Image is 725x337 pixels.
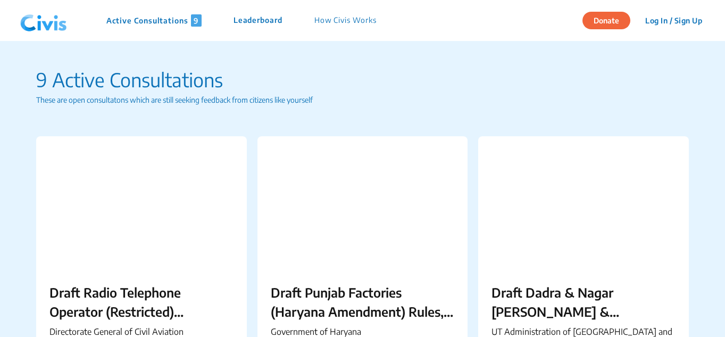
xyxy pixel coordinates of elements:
p: Active Consultations [106,14,202,27]
p: Draft Punjab Factories (Haryana Amendment) Rules, 2025 [271,283,455,321]
span: 9 [191,14,202,27]
p: 9 Active Consultations [36,65,689,94]
button: Log In / Sign Up [638,12,709,29]
p: Draft Radio Telephone Operator (Restricted) Certificate and License Rules 2025 [49,283,234,321]
p: Leaderboard [234,14,282,27]
p: These are open consultatons which are still seeking feedback from citizens like yourself [36,94,689,105]
button: Donate [582,12,630,29]
p: Draft Dadra & Nagar [PERSON_NAME] & [PERSON_NAME] & Diu [PERSON_NAME] (Amendment of Provisons) Re... [491,283,676,321]
img: navlogo.png [16,5,71,37]
a: Donate [582,14,638,25]
p: How Civis Works [314,14,377,27]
